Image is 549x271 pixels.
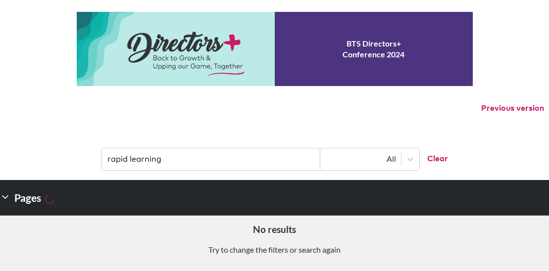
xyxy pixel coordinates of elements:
button: Previous version [481,103,544,114]
div: All [325,153,396,164]
button: Clear [419,148,448,170]
input: Find contents, pages and demos... [101,148,320,170]
h5: No results [7,223,542,236]
a: Conference 2024 [77,12,473,86]
p: Try to change the filters or search again [7,244,542,255]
